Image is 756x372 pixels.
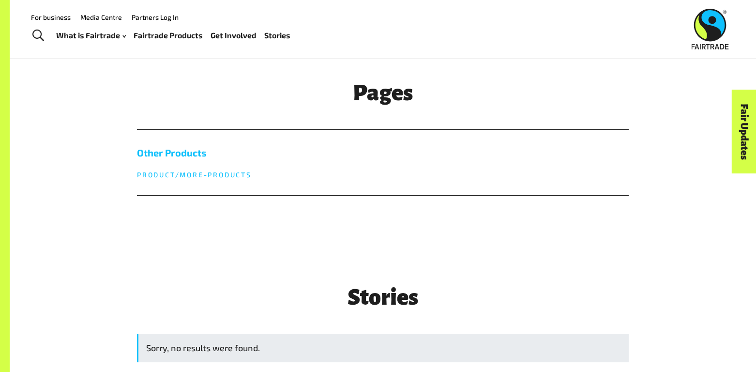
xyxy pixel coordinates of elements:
[137,170,629,180] p: product/more-products
[137,285,629,310] h3: Stories
[80,13,122,21] a: Media Centre
[211,29,257,43] a: Get Involved
[137,145,629,160] h5: Other Products
[132,13,179,21] a: Partners Log In
[264,29,290,43] a: Stories
[56,29,126,43] a: What is Fairtrade
[137,334,629,362] div: Sorry, no results were found.
[137,130,629,195] a: Other Products product/more-products
[31,13,71,21] a: For business
[137,81,629,105] h3: Pages
[26,24,50,48] a: Toggle Search
[134,29,203,43] a: Fairtrade Products
[692,9,729,49] img: Fairtrade Australia New Zealand logo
